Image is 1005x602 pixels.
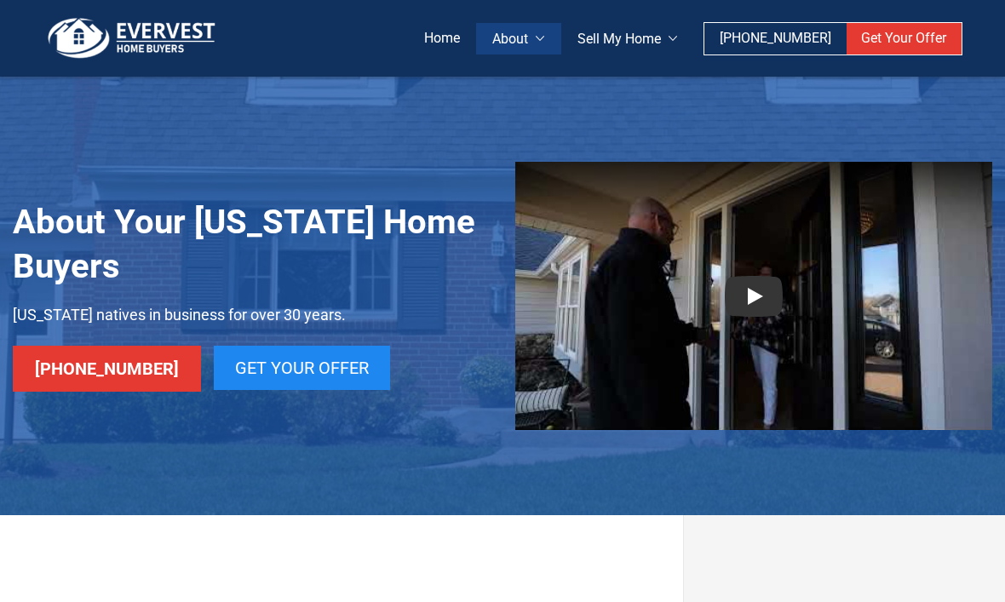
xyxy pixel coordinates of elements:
a: Get Your Offer [214,346,390,390]
img: logo.png [43,17,221,60]
a: [PHONE_NUMBER] [13,346,201,392]
span: [PHONE_NUMBER] [720,30,831,46]
a: [PHONE_NUMBER] [704,23,846,54]
span: [PHONE_NUMBER] [35,358,179,379]
h1: About Your [US_STATE] Home Buyers [13,200,490,289]
p: [US_STATE] natives in business for over 30 years. [13,302,490,329]
a: Get Your Offer [847,23,962,54]
a: Sell My Home [561,23,694,54]
a: Home [407,23,476,54]
a: About [476,23,561,54]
